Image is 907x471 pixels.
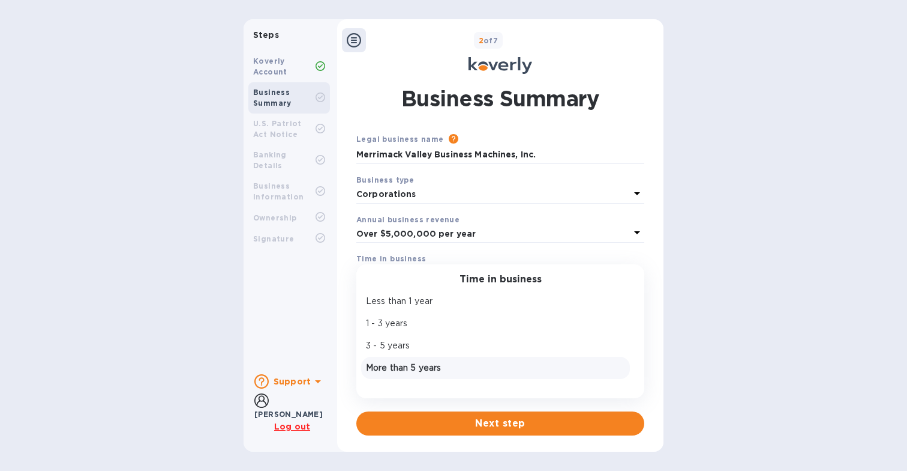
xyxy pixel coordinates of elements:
[253,181,304,201] b: Business Information
[366,339,625,352] p: 3 - 5 years
[274,377,311,386] b: Support
[356,146,644,164] input: Enter legal business name
[366,416,635,431] span: Next step
[253,213,297,222] b: Ownership
[479,36,498,45] b: of 7
[356,215,459,224] b: Annual business revenue
[356,189,416,199] b: Corporations
[356,412,644,436] button: Next step
[366,295,625,308] p: Less than 1 year
[356,135,444,144] b: Legal business name
[253,88,292,108] b: Business Summary
[274,422,310,431] u: Log out
[253,150,287,170] b: Banking Details
[253,56,287,76] b: Koverly Account
[401,84,599,114] h1: Business Summary
[253,30,279,40] b: Steps
[254,410,323,419] b: [PERSON_NAME]
[356,175,414,184] b: Business type
[479,36,483,45] span: 2
[356,254,426,263] b: Time in business
[253,234,295,243] b: Signature
[253,119,302,139] b: U.S. Patriot Act Notice
[366,317,625,330] p: 1 - 3 years
[366,362,625,374] p: More than 5 years
[356,229,476,239] b: Over $5,000,000 per year
[356,267,452,280] p: Select time in business
[459,274,542,285] h3: Time in business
